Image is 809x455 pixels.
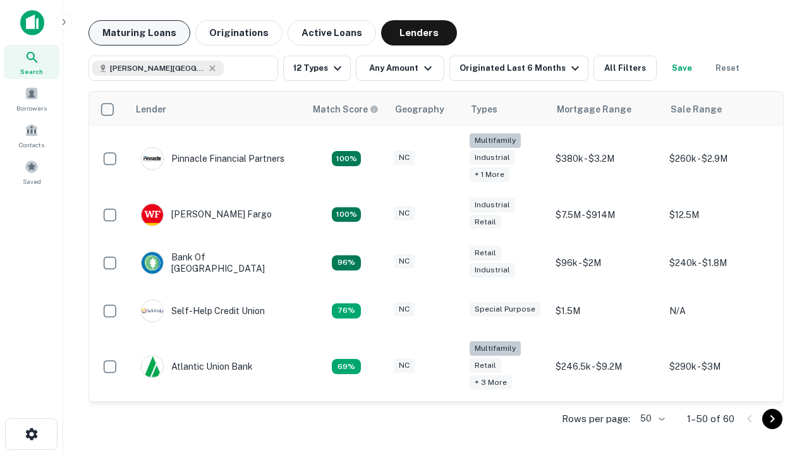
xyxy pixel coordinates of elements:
[110,63,205,74] span: [PERSON_NAME][GEOGRAPHIC_DATA], [GEOGRAPHIC_DATA]
[4,82,59,116] a: Borrowers
[141,147,284,170] div: Pinnacle Financial Partners
[470,198,515,212] div: Industrial
[332,151,361,166] div: Matching Properties: 26, hasApolloMatch: undefined
[332,359,361,374] div: Matching Properties: 10, hasApolloMatch: undefined
[394,150,415,165] div: NC
[470,150,515,165] div: Industrial
[394,358,415,373] div: NC
[4,118,59,152] a: Contacts
[470,246,501,260] div: Retail
[549,287,663,335] td: $1.5M
[141,355,253,378] div: Atlantic Union Bank
[671,102,722,117] div: Sale Range
[141,203,272,226] div: [PERSON_NAME] Fargo
[142,148,163,169] img: picture
[593,56,657,81] button: All Filters
[4,45,59,79] a: Search
[395,102,444,117] div: Geography
[549,92,663,127] th: Mortgage Range
[142,204,163,226] img: picture
[288,20,376,45] button: Active Loans
[663,127,777,191] td: $260k - $2.9M
[16,103,47,113] span: Borrowers
[470,358,501,373] div: Retail
[394,206,415,221] div: NC
[305,92,387,127] th: Capitalize uses an advanced AI algorithm to match your search with the best lender. The match sco...
[394,302,415,317] div: NC
[283,56,351,81] button: 12 Types
[707,56,748,81] button: Reset
[142,252,163,274] img: picture
[20,66,43,76] span: Search
[470,341,521,356] div: Multifamily
[562,411,630,427] p: Rows per page:
[332,207,361,222] div: Matching Properties: 15, hasApolloMatch: undefined
[687,411,734,427] p: 1–50 of 60
[142,356,163,377] img: picture
[128,92,305,127] th: Lender
[195,20,283,45] button: Originations
[142,300,163,322] img: picture
[663,239,777,287] td: $240k - $1.8M
[746,354,809,415] iframe: Chat Widget
[449,56,588,81] button: Originated Last 6 Months
[387,92,463,127] th: Geography
[662,56,702,81] button: Save your search to get updates of matches that match your search criteria.
[470,302,540,317] div: Special Purpose
[459,61,583,76] div: Originated Last 6 Months
[663,92,777,127] th: Sale Range
[19,140,44,150] span: Contacts
[23,176,41,186] span: Saved
[332,303,361,318] div: Matching Properties: 11, hasApolloMatch: undefined
[313,102,376,116] h6: Match Score
[470,167,509,182] div: + 1 more
[549,239,663,287] td: $96k - $2M
[470,133,521,148] div: Multifamily
[762,409,782,429] button: Go to next page
[549,127,663,191] td: $380k - $3.2M
[141,300,265,322] div: Self-help Credit Union
[332,255,361,270] div: Matching Properties: 14, hasApolloMatch: undefined
[663,335,777,399] td: $290k - $3M
[20,10,44,35] img: capitalize-icon.png
[4,155,59,189] a: Saved
[463,92,549,127] th: Types
[635,409,667,428] div: 50
[313,102,379,116] div: Capitalize uses an advanced AI algorithm to match your search with the best lender. The match sco...
[663,287,777,335] td: N/A
[470,263,515,277] div: Industrial
[394,254,415,269] div: NC
[470,375,512,390] div: + 3 more
[141,252,293,274] div: Bank Of [GEOGRAPHIC_DATA]
[471,102,497,117] div: Types
[557,102,631,117] div: Mortgage Range
[88,20,190,45] button: Maturing Loans
[549,335,663,399] td: $246.5k - $9.2M
[136,102,166,117] div: Lender
[470,215,501,229] div: Retail
[381,20,457,45] button: Lenders
[549,191,663,239] td: $7.5M - $914M
[356,56,444,81] button: Any Amount
[663,191,777,239] td: $12.5M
